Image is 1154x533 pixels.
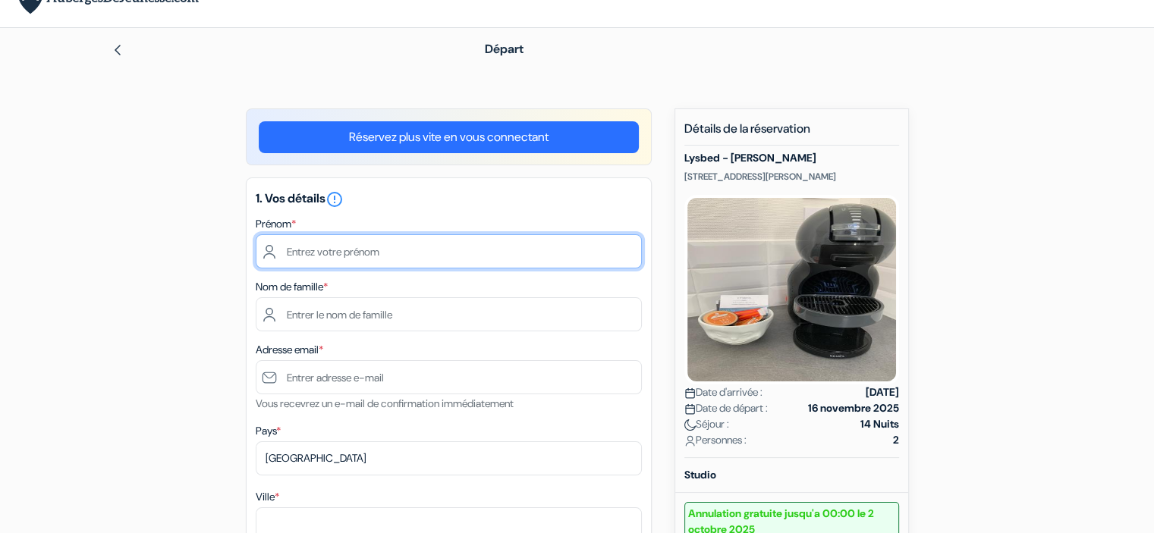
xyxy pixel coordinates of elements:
[259,121,639,153] a: Réservez plus vite en vous connectant
[325,190,344,208] i: error_outline
[256,234,642,268] input: Entrez votre prénom
[684,419,696,431] img: moon.svg
[684,152,899,165] h5: Lysbed - [PERSON_NAME]
[256,423,281,439] label: Pays
[684,400,768,416] span: Date de départ :
[112,44,124,56] img: left_arrow.svg
[684,468,716,481] b: Studio
[256,279,328,295] label: Nom de famille
[684,384,763,400] span: Date d'arrivée :
[485,41,524,57] span: Départ
[684,432,747,448] span: Personnes :
[256,297,642,331] input: Entrer le nom de famille
[325,190,344,206] a: error_outline
[684,121,899,146] h5: Détails de la réservation
[893,432,899,448] strong: 2
[256,360,642,394] input: Entrer adresse e-mail
[860,416,899,432] strong: 14 Nuits
[256,190,642,208] h5: 1. Vos détails
[256,397,514,410] small: Vous recevrez un e-mail de confirmation immédiatement
[256,342,323,358] label: Adresse email
[684,435,696,447] img: user_icon.svg
[684,416,729,432] span: Séjour :
[684,403,696,415] img: calendar.svg
[684,387,696,399] img: calendar.svg
[256,216,296,232] label: Prénom
[684,171,899,183] p: [STREET_ADDRESS][PERSON_NAME]
[256,489,279,505] label: Ville
[866,384,899,400] strong: [DATE]
[808,400,899,416] strong: 16 novembre 2025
